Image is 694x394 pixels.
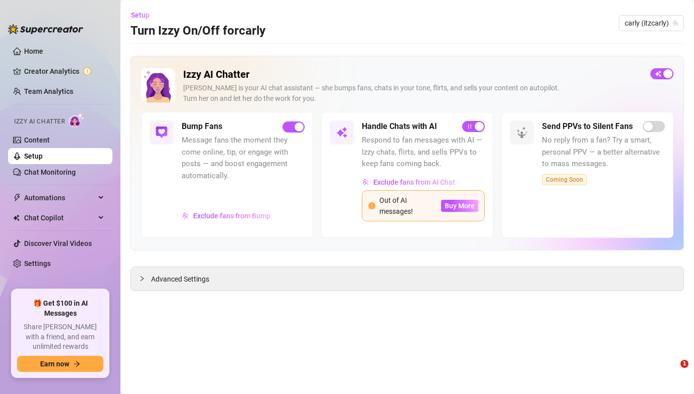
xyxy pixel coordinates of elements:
[542,120,633,133] h5: Send PPVs to Silent Fans
[625,16,678,31] span: carly (itzcarly)
[183,68,642,81] h2: Izzy AI Chatter
[24,210,95,226] span: Chat Copilot
[193,212,270,220] span: Exclude fans from Bump
[24,239,92,247] a: Discover Viral Videos
[13,214,20,221] img: Chat Copilot
[373,178,455,186] span: Exclude fans from AI Chat
[183,83,642,104] div: [PERSON_NAME] is your AI chat assistant — she bumps fans, chats in your tone, flirts, and sells y...
[139,273,151,284] div: collapsed
[516,126,528,139] img: svg%3e
[368,202,375,209] span: exclamation-circle
[182,135,305,182] span: Message fans the moment they come online, tip, or engage with posts — and boost engagement automa...
[13,194,21,202] span: thunderbolt
[141,68,175,102] img: Izzy AI Chatter
[182,120,222,133] h5: Bump Fans
[156,126,168,139] img: svg%3e
[24,63,104,79] a: Creator Analytics exclamation-circle
[362,179,369,186] img: svg%3e
[24,168,76,176] a: Chat Monitoring
[445,202,475,210] span: Buy More
[69,113,84,127] img: AI Chatter
[73,360,80,367] span: arrow-right
[139,276,145,282] span: collapsed
[17,322,103,352] span: Share [PERSON_NAME] with a friend, and earn unlimited rewards
[17,299,103,318] span: 🎁 Get $100 in AI Messages
[24,136,50,144] a: Content
[362,135,485,170] span: Respond to fan messages with AI — Izzy chats, flirts, and sells PPVs to keep fans coming back.
[40,360,69,368] span: Earn now
[379,195,433,217] div: Out of AI messages!
[672,20,678,26] span: team
[24,152,43,160] a: Setup
[680,360,688,368] span: 1
[8,24,83,34] img: logo-BBDzfeDw.svg
[182,208,271,224] button: Exclude fans from Bump
[130,7,158,23] button: Setup
[24,259,51,268] a: Settings
[182,212,189,219] img: svg%3e
[14,117,65,126] span: Izzy AI Chatter
[131,11,150,19] span: Setup
[24,87,73,95] a: Team Analytics
[660,360,684,384] iframe: Intercom live chat
[542,174,587,185] span: Coming Soon
[151,274,209,285] span: Advanced Settings
[441,200,478,212] button: Buy More
[24,190,95,206] span: Automations
[17,356,103,372] button: Earn nowarrow-right
[362,120,437,133] h5: Handle Chats with AI
[542,135,665,170] span: No reply from a fan? Try a smart, personal PPV — a better alternative to mass messages.
[130,23,265,39] h3: Turn Izzy On/Off for carly
[24,47,43,55] a: Home
[336,126,348,139] img: svg%3e
[362,174,456,190] button: Exclude fans from AI Chat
